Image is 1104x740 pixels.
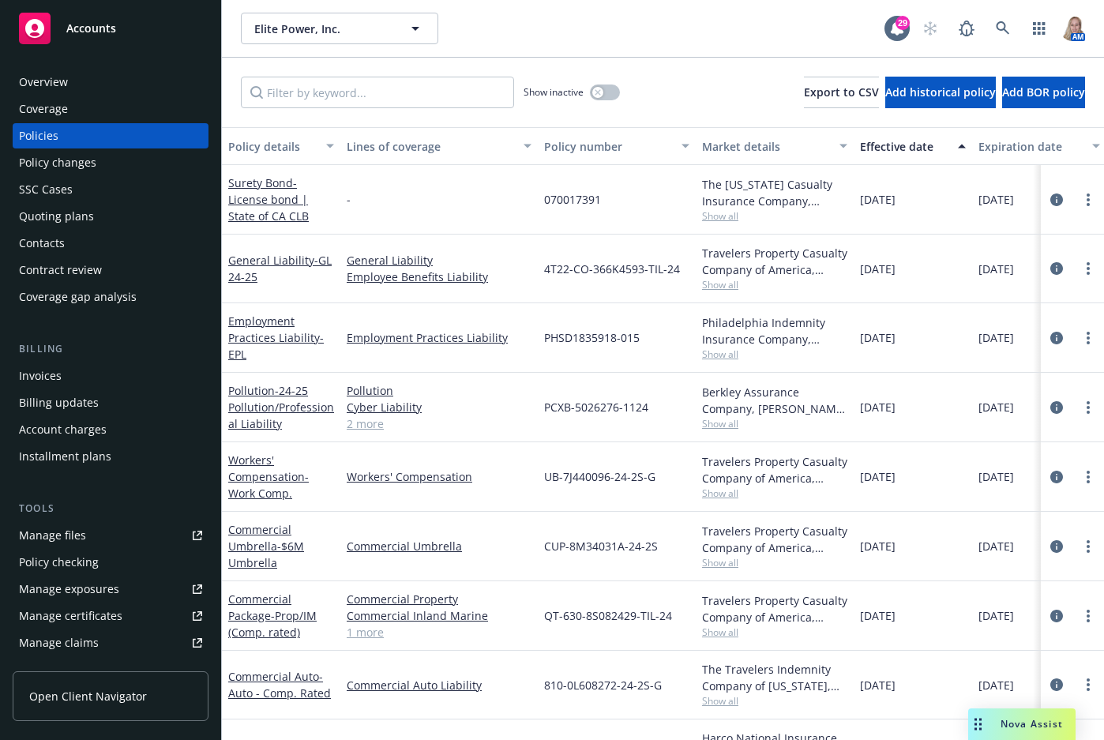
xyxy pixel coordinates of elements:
[19,603,122,629] div: Manage certificates
[228,138,317,155] div: Policy details
[347,415,531,432] a: 2 more
[13,417,208,442] a: Account charges
[1002,85,1085,100] span: Add BOR policy
[978,468,1014,485] span: [DATE]
[1079,468,1098,486] a: more
[228,669,331,701] a: Commercial Auto
[1060,16,1085,41] img: photo
[13,231,208,256] a: Contacts
[544,261,680,277] span: 4T22-CO-366K4593-TIL-24
[1001,717,1063,731] span: Nova Assist
[347,591,531,607] a: Commercial Property
[860,138,948,155] div: Effective date
[544,607,672,624] span: QT-630-8S082429-TIL-24
[19,417,107,442] div: Account charges
[1047,329,1066,347] a: circleInformation
[13,257,208,283] a: Contract review
[702,661,847,694] div: The Travelers Indemnity Company of [US_STATE], Travelers Insurance
[228,175,309,224] span: - License bond | State of CA CLB
[19,390,99,415] div: Billing updates
[19,657,93,682] div: Manage BORs
[19,284,137,310] div: Coverage gap analysis
[13,577,208,602] a: Manage exposures
[228,314,324,362] a: Employment Practices Liability
[978,329,1014,346] span: [DATE]
[13,96,208,122] a: Coverage
[19,630,99,655] div: Manage claims
[228,383,334,431] a: Pollution
[13,630,208,655] a: Manage claims
[347,382,531,399] a: Pollution
[13,501,208,516] div: Tools
[29,688,147,704] span: Open Client Navigator
[347,624,531,640] a: 1 more
[978,677,1014,693] span: [DATE]
[347,607,531,624] a: Commercial Inland Marine
[228,608,317,640] span: - Prop/IM (Comp. rated)
[1079,259,1098,278] a: more
[1079,537,1098,556] a: more
[896,16,910,30] div: 29
[19,577,119,602] div: Manage exposures
[860,399,896,415] span: [DATE]
[702,138,830,155] div: Market details
[860,468,896,485] span: [DATE]
[1079,329,1098,347] a: more
[347,138,514,155] div: Lines of coverage
[1047,398,1066,417] a: circleInformation
[1047,468,1066,486] a: circleInformation
[228,453,309,501] a: Workers' Compensation
[524,85,584,99] span: Show inactive
[241,13,438,44] button: Elite Power, Inc.
[702,592,847,625] div: Travelers Property Casualty Company of America, Travelers Insurance
[19,444,111,469] div: Installment plans
[66,22,116,35] span: Accounts
[13,150,208,175] a: Policy changes
[987,13,1019,44] a: Search
[19,257,102,283] div: Contract review
[1047,675,1066,694] a: circleInformation
[1047,190,1066,209] a: circleInformation
[544,538,658,554] span: CUP-8M34031A-24-2S
[702,245,847,278] div: Travelers Property Casualty Company of America, Travelers Insurance
[228,592,317,640] a: Commercial Package
[347,329,531,346] a: Employment Practices Liability
[19,523,86,548] div: Manage files
[347,468,531,485] a: Workers' Compensation
[241,77,514,108] input: Filter by keyword...
[1079,607,1098,625] a: more
[13,204,208,229] a: Quoting plans
[19,96,68,122] div: Coverage
[1047,259,1066,278] a: circleInformation
[951,13,982,44] a: Report a Bug
[13,550,208,575] a: Policy checking
[19,69,68,95] div: Overview
[347,269,531,285] a: Employee Benefits Liability
[340,127,538,165] button: Lines of coverage
[914,13,946,44] a: Start snowing
[978,538,1014,554] span: [DATE]
[1079,675,1098,694] a: more
[254,21,391,37] span: Elite Power, Inc.
[544,468,655,485] span: UB-7J440096-24-2S-G
[968,708,1076,740] button: Nova Assist
[13,123,208,148] a: Policies
[860,261,896,277] span: [DATE]
[228,175,309,224] a: Surety Bond
[702,417,847,430] span: Show all
[13,657,208,682] a: Manage BORs
[702,347,847,361] span: Show all
[860,329,896,346] span: [DATE]
[13,284,208,310] a: Coverage gap analysis
[544,191,601,208] span: 070017391
[860,677,896,693] span: [DATE]
[13,69,208,95] a: Overview
[968,708,988,740] div: Drag to move
[347,677,531,693] a: Commercial Auto Liability
[19,204,94,229] div: Quoting plans
[804,85,879,100] span: Export to CSV
[696,127,854,165] button: Market details
[13,363,208,389] a: Invoices
[1023,13,1055,44] a: Switch app
[702,523,847,556] div: Travelers Property Casualty Company of America, Travelers Insurance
